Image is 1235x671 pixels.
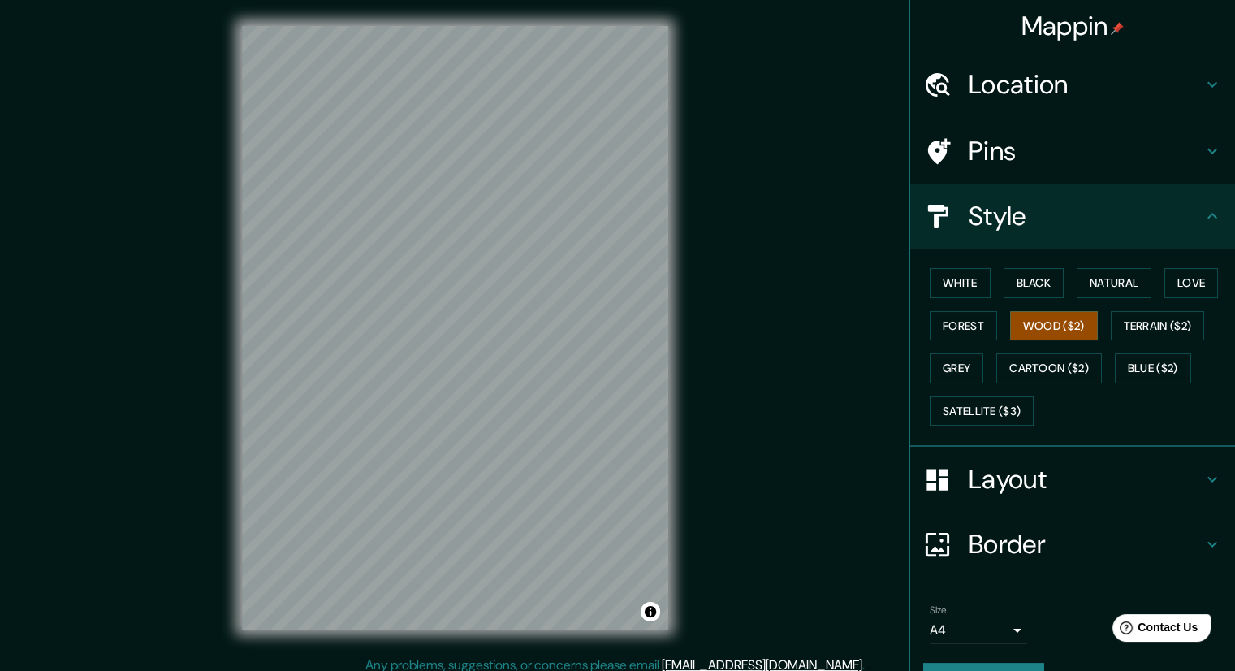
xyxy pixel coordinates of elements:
button: Grey [930,353,983,383]
div: Pins [910,119,1235,184]
button: Love [1164,268,1218,298]
button: Satellite ($3) [930,396,1034,426]
h4: Location [969,68,1203,101]
iframe: Help widget launcher [1090,608,1217,653]
div: A4 [930,617,1027,643]
label: Size [930,604,947,617]
h4: Style [969,200,1203,232]
h4: Pins [969,135,1203,167]
button: Natural [1077,268,1151,298]
button: White [930,268,991,298]
button: Wood ($2) [1010,311,1098,341]
div: Border [910,512,1235,577]
canvas: Map [242,26,668,630]
div: Style [910,184,1235,249]
img: pin-icon.png [1111,22,1124,35]
button: Forest [930,311,997,341]
button: Terrain ($2) [1111,311,1205,341]
h4: Layout [969,463,1203,496]
button: Blue ($2) [1115,353,1191,383]
button: Toggle attribution [641,602,660,621]
button: Black [1004,268,1064,298]
button: Cartoon ($2) [996,353,1102,383]
h4: Mappin [1021,10,1125,42]
div: Location [910,52,1235,117]
h4: Border [969,528,1203,561]
div: Layout [910,447,1235,512]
